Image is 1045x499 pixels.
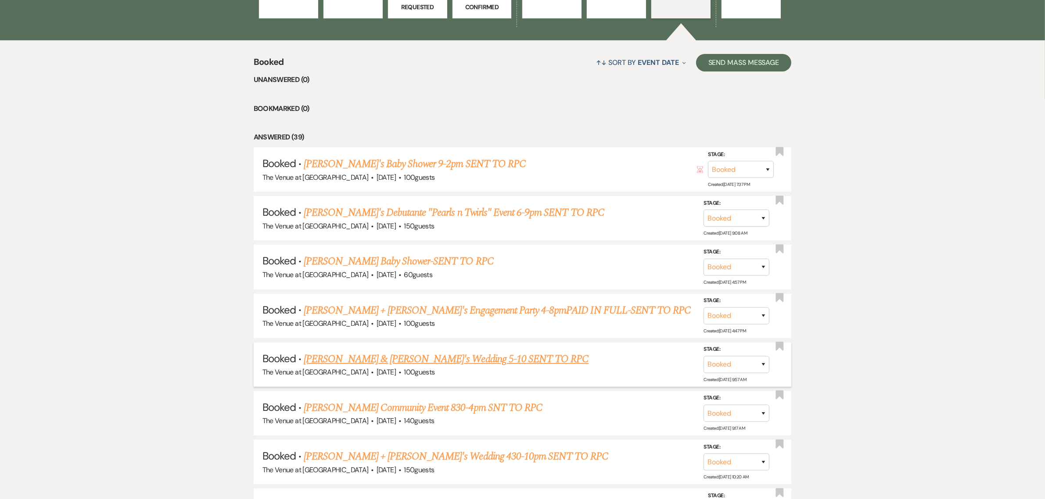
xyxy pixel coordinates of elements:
span: The Venue at [GEOGRAPHIC_DATA] [262,465,369,474]
span: 150 guests [404,221,434,231]
span: The Venue at [GEOGRAPHIC_DATA] [262,173,369,182]
span: The Venue at [GEOGRAPHIC_DATA] [262,270,369,279]
label: Stage: [704,247,769,257]
span: [DATE] [377,465,396,474]
a: [PERSON_NAME] Community Event 830-4pm SNT TO RPC [304,400,542,416]
label: Stage: [708,150,774,159]
a: [PERSON_NAME]'s Debutante "Pearls n Twirls" Event 6-9pm SENT TO RPC [304,205,604,221]
label: Stage: [704,442,769,452]
span: Created: [DATE] 9:57 AM [704,377,746,382]
li: Bookmarked (0) [254,103,792,114]
span: Booked [262,254,296,267]
span: Created: [DATE] 10:20 AM [704,474,748,480]
a: [PERSON_NAME] + [PERSON_NAME]'s Wedding 430-10pm SENT TO RPC [304,449,608,464]
li: Unanswered (0) [254,74,792,86]
span: [DATE] [377,221,396,231]
button: Sort By Event Date [593,51,689,74]
span: The Venue at [GEOGRAPHIC_DATA] [262,319,369,328]
span: 100 guests [404,173,435,182]
button: Send Mass Message [696,54,792,71]
span: 140 guests [404,416,434,425]
span: 150 guests [404,465,434,474]
span: [DATE] [377,416,396,425]
span: Created: [DATE] 9:08 AM [704,230,747,236]
label: Stage: [704,296,769,306]
span: Booked [262,352,296,365]
span: Booked [254,55,284,74]
span: The Venue at [GEOGRAPHIC_DATA] [262,416,369,425]
span: ↑↓ [596,58,607,67]
span: Booked [262,400,296,414]
span: Booked [262,157,296,170]
label: Stage: [704,345,769,354]
span: 60 guests [404,270,432,279]
span: 100 guests [404,367,435,377]
a: [PERSON_NAME] Baby Shower-SENT TO RPC [304,253,493,269]
span: Event Date [638,58,679,67]
a: [PERSON_NAME] + [PERSON_NAME]'s Engagement Party 4-8pmPAID IN FULL-SENT TO RPC [304,303,691,318]
span: [DATE] [377,270,396,279]
span: [DATE] [377,173,396,182]
span: Booked [262,449,296,463]
span: 100 guests [404,319,435,328]
span: [DATE] [377,367,396,377]
span: The Venue at [GEOGRAPHIC_DATA] [262,221,369,231]
li: Answered (39) [254,132,792,143]
a: [PERSON_NAME]'s Baby Shower 9-2pm SENT TO RPC [304,156,526,172]
span: [DATE] [377,319,396,328]
a: [PERSON_NAME] & [PERSON_NAME]'s Wedding 5-10 SENT TO RPC [304,351,589,367]
span: The Venue at [GEOGRAPHIC_DATA] [262,367,369,377]
span: Created: [DATE] 7:37 PM [708,182,750,187]
span: Created: [DATE] 4:57 PM [704,279,746,285]
span: Created: [DATE] 9:17 AM [704,425,745,431]
span: Booked [262,205,296,219]
span: Booked [262,303,296,317]
span: Created: [DATE] 4:47 PM [704,328,746,334]
label: Stage: [704,199,769,208]
label: Stage: [704,393,769,403]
